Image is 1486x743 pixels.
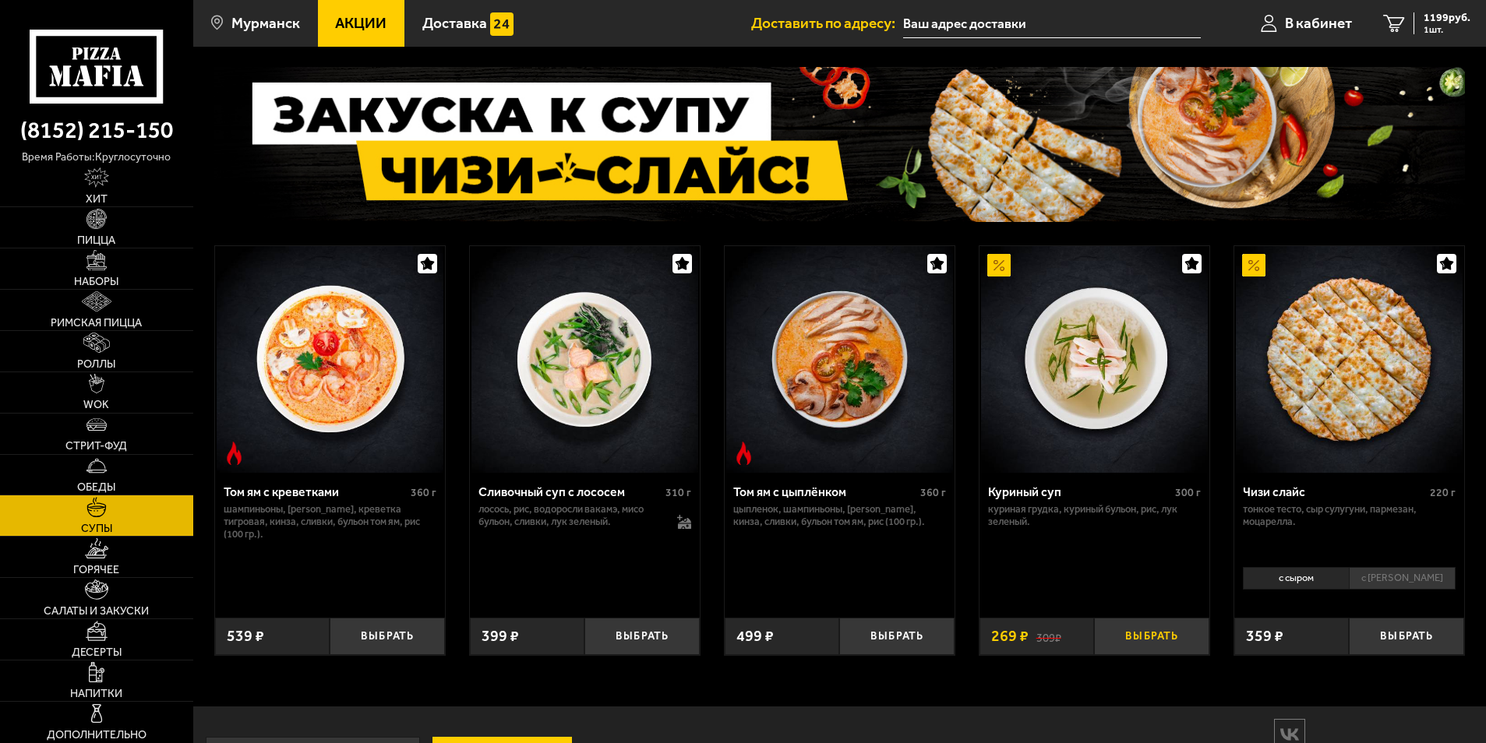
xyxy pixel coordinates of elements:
[751,16,903,30] span: Доставить по адресу:
[77,482,115,493] span: Обеды
[422,16,487,30] span: Доставка
[478,503,662,528] p: лосось, рис, водоросли вакамэ, мисо бульон, сливки, лук зеленый.
[231,16,300,30] span: Мурманск
[224,484,407,499] div: Том ям с креветками
[482,629,519,644] span: 399 ₽
[1424,12,1470,23] span: 1199 руб.
[470,246,700,473] a: Сливочный суп с лососем
[903,9,1200,38] input: Ваш адрес доставки
[920,486,946,499] span: 360 г
[223,442,246,465] img: Острое блюдо
[330,618,445,656] button: Выбрать
[81,523,112,534] span: Супы
[1175,486,1201,499] span: 300 г
[1243,567,1349,589] li: с сыром
[217,246,443,473] img: Том ям с креветками
[981,246,1208,473] img: Куриный суп
[1234,246,1464,473] a: АкционныйЧизи слайс
[733,503,946,528] p: цыпленок, шампиньоны, [PERSON_NAME], кинза, сливки, бульон том ям, рис (100 гр.).
[988,484,1171,499] div: Куриный суп
[74,276,118,287] span: Наборы
[1246,629,1283,644] span: 359 ₽
[65,441,127,452] span: Стрит-фуд
[86,194,108,205] span: Хит
[1242,254,1265,277] img: Акционный
[1424,25,1470,34] span: 1 шт.
[77,235,115,246] span: Пицца
[665,486,691,499] span: 310 г
[987,254,1011,277] img: Акционный
[903,9,1200,38] span: Мурманская область, Кола, проспект Виктора Миронова, 26
[736,629,774,644] span: 499 ₽
[1234,562,1464,605] div: 0
[584,618,700,656] button: Выбрать
[1243,503,1456,528] p: тонкое тесто, сыр сулугуни, пармезан, моцарелла.
[224,503,436,541] p: шампиньоны, [PERSON_NAME], креветка тигровая, кинза, сливки, бульон том ям, рис (100 гр.).
[1243,484,1426,499] div: Чизи слайс
[490,12,514,36] img: 15daf4d41897b9f0e9f617042186c801.svg
[72,647,122,658] span: Десерты
[732,442,756,465] img: Острое блюдо
[70,688,122,699] span: Напитки
[73,565,119,576] span: Горячее
[991,629,1029,644] span: 269 ₽
[839,618,955,656] button: Выбрать
[411,486,436,499] span: 360 г
[83,400,109,410] span: WOK
[1036,629,1061,644] s: 309 ₽
[979,246,1209,473] a: АкционныйКуриный суп
[44,606,149,617] span: Салаты и закуски
[471,246,698,473] img: Сливочный суп с лососем
[51,318,142,329] span: Римская пицца
[1236,246,1463,473] img: Чизи слайс
[1349,567,1456,589] li: с [PERSON_NAME]
[215,246,445,473] a: Острое блюдоТом ям с креветками
[335,16,387,30] span: Акции
[77,359,115,370] span: Роллы
[1430,486,1456,499] span: 220 г
[227,629,264,644] span: 539 ₽
[47,730,146,741] span: Дополнительно
[1349,618,1464,656] button: Выбрать
[988,503,1201,528] p: куриная грудка, куриный бульон, рис, лук зеленый.
[725,246,955,473] a: Острое блюдоТом ям с цыплёнком
[726,246,953,473] img: Том ям с цыплёнком
[1094,618,1209,656] button: Выбрать
[1285,16,1352,30] span: В кабинет
[478,484,662,499] div: Сливочный суп с лососем
[733,484,916,499] div: Том ям с цыплёнком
